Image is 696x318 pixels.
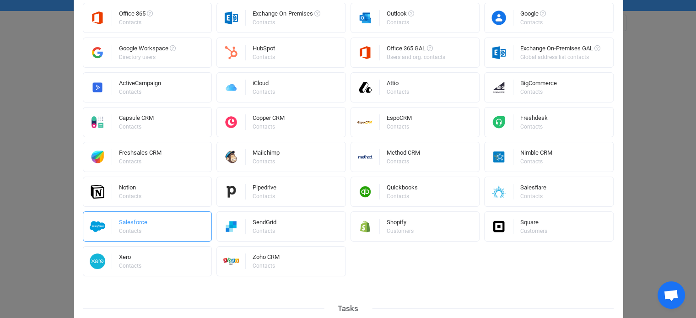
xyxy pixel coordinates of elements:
img: attio.png [351,80,380,95]
img: shopify.png [351,219,380,234]
img: activecampaign.png [83,80,112,95]
div: HubSpot [253,45,276,54]
div: ActiveCampaign [119,80,161,89]
img: mailchimp.png [217,149,246,165]
div: Tasks [324,302,372,316]
div: Nimble CRM [520,150,552,159]
img: exchange.png [485,45,513,60]
div: Contacts [253,159,278,164]
div: Contacts [119,89,160,95]
div: Contacts [119,124,152,129]
div: Notion [119,184,143,194]
div: Contacts [520,194,545,199]
div: Contacts [253,124,283,129]
img: notion.png [83,184,112,199]
div: SendGrid [253,219,276,228]
img: salesforce.png [83,219,112,234]
div: Contacts [520,89,556,95]
div: Contacts [387,124,410,129]
div: Google Workspace [119,45,176,54]
div: Contacts [119,159,160,164]
div: Contacts [253,228,275,234]
div: Contacts [253,54,275,60]
img: outlook.png [351,10,380,26]
img: quickbooks.png [351,184,380,199]
img: exchange.png [217,10,246,26]
div: Attio [387,80,410,89]
div: Office 365 [119,11,153,20]
div: Contacts [520,124,546,129]
div: Contacts [253,20,319,25]
img: microsoft365.png [83,10,112,26]
div: Office 365 GAL [387,45,447,54]
div: Contacts [119,263,141,269]
div: Contacts [119,228,146,234]
img: microsoft365.png [351,45,380,60]
div: Open chat [658,281,685,309]
div: BigCommerce [520,80,557,89]
div: Freshsales CRM [119,150,162,159]
img: pipedrive.png [217,184,246,199]
div: Zoho CRM [253,254,280,263]
div: Salesflare [520,184,546,194]
img: square.png [485,219,513,234]
div: iCloud [253,80,276,89]
div: Mailchimp [253,150,280,159]
img: google-workspace.png [83,45,112,60]
div: Copper CRM [253,115,285,124]
img: zoho-crm.png [217,253,246,269]
div: Exchange On-Premises [253,11,320,20]
div: Global address list contacts [520,54,599,60]
img: xero.png [83,253,112,269]
div: Google [520,11,546,20]
img: espo-crm.png [351,114,380,130]
div: Directory users [119,54,174,60]
div: Customers [520,228,547,234]
img: salesflare.png [485,184,513,199]
div: Xero [119,254,143,263]
div: Contacts [253,194,275,199]
img: hubspot.png [217,45,246,60]
div: EspoCRM [387,115,412,124]
div: Contacts [387,20,413,25]
div: Users and org. contacts [387,54,445,60]
div: Contacts [387,194,416,199]
div: Contacts [387,159,419,164]
div: Contacts [253,89,275,95]
img: big-commerce.png [485,80,513,95]
div: Shopify [387,219,415,228]
div: Customers [387,228,414,234]
div: Contacts [520,20,545,25]
div: Quickbooks [387,184,418,194]
img: methodcrm.png [351,149,380,165]
img: icloud.png [217,80,246,95]
img: google-contacts.png [485,10,513,26]
div: Contacts [253,263,278,269]
div: Contacts [520,159,551,164]
div: Capsule CRM [119,115,154,124]
div: Exchange On-Premises GAL [520,45,600,54]
img: capsule.png [83,114,112,130]
div: Pipedrive [253,184,276,194]
img: sendgrid.png [217,219,246,234]
div: Salesforce [119,219,147,228]
div: Contacts [119,20,151,25]
div: Square [520,219,549,228]
div: Contacts [387,89,409,95]
img: freshworks.png [83,149,112,165]
img: nimble.png [485,149,513,165]
div: Outlook [387,11,414,20]
img: freshdesk.png [485,114,513,130]
img: copper.png [217,114,246,130]
div: Freshdesk [520,115,548,124]
div: Method CRM [387,150,420,159]
div: Contacts [119,194,141,199]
